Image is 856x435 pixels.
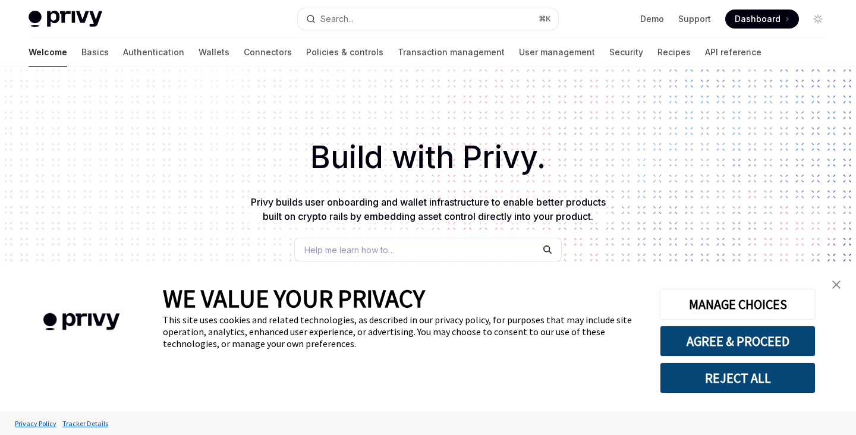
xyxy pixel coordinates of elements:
a: Privacy Policy [12,413,59,434]
div: This site uses cookies and related technologies, as described in our privacy policy, for purposes... [163,314,642,349]
span: ⌘ K [539,14,551,24]
span: Privy builds user onboarding and wallet infrastructure to enable better products built on crypto ... [251,196,606,222]
a: Welcome [29,38,67,67]
button: Toggle dark mode [808,10,827,29]
button: AGREE & PROCEED [660,326,816,357]
a: Demo [640,13,664,25]
a: Dashboard [725,10,799,29]
a: Connectors [244,38,292,67]
a: close banner [824,273,848,297]
a: Security [609,38,643,67]
a: Authentication [123,38,184,67]
h1: Build with Privy. [19,134,837,181]
button: MANAGE CHOICES [660,289,816,320]
img: light logo [29,11,102,27]
div: Search... [320,12,354,26]
a: Wallets [199,38,229,67]
img: close banner [832,280,841,289]
a: Transaction management [398,38,505,67]
a: Basics [81,38,109,67]
a: Support [678,13,711,25]
a: Tracker Details [59,413,111,434]
a: Policies & controls [306,38,383,67]
img: company logo [18,296,145,348]
a: API reference [705,38,761,67]
span: WE VALUE YOUR PRIVACY [163,283,425,314]
button: REJECT ALL [660,363,816,393]
span: Dashboard [735,13,781,25]
a: Recipes [657,38,691,67]
button: Search...⌘K [298,8,558,30]
span: Help me learn how to… [304,244,395,256]
a: User management [519,38,595,67]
